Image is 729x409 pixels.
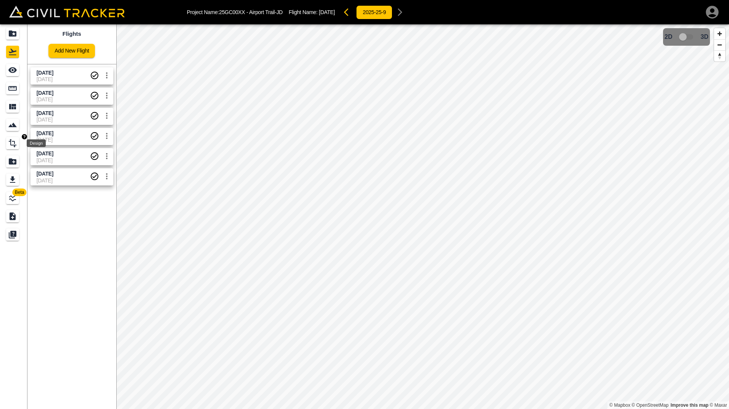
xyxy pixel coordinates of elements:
span: 3D model not uploaded yet [676,30,698,44]
span: 3D [701,34,708,40]
a: Map feedback [671,403,708,408]
button: Reset bearing to north [714,50,725,61]
a: OpenStreetMap [632,403,669,408]
button: 2025-25-9 [356,5,392,19]
span: [DATE] [319,9,335,15]
a: Mapbox [609,403,630,408]
p: Flight Name: [289,9,335,15]
canvas: Map [116,24,729,409]
button: Zoom in [714,28,725,39]
a: Maxar [710,403,727,408]
span: 2D [665,34,672,40]
div: Design [27,139,46,147]
img: Civil Tracker [9,6,125,18]
p: Project Name: 25GC00XX - Airport Trail-JD [187,9,283,15]
button: Zoom out [714,39,725,50]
